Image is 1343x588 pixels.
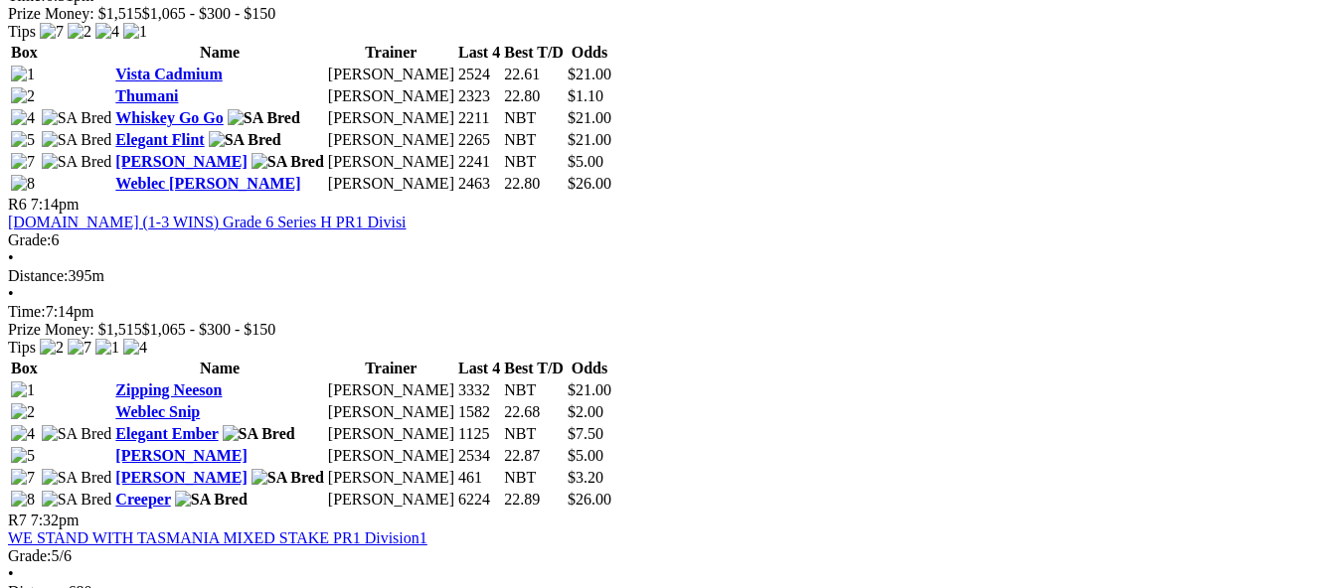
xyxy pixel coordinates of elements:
[503,446,565,466] td: 22.87
[40,339,64,357] img: 2
[327,65,455,84] td: [PERSON_NAME]
[327,86,455,106] td: [PERSON_NAME]
[8,565,14,582] span: •
[252,469,324,487] img: SA Bred
[8,196,27,213] span: R6
[223,425,295,443] img: SA Bred
[8,267,68,284] span: Distance:
[115,447,247,464] a: [PERSON_NAME]
[568,469,603,486] span: $3.20
[457,424,501,444] td: 1125
[503,402,565,422] td: 22.68
[503,152,565,172] td: NBT
[8,529,427,546] a: WE STAND WITH TASMANIA MIXED STAKE PR1 Division1
[115,491,170,508] a: Creeper
[95,339,119,357] img: 1
[503,174,565,194] td: 22.80
[327,424,455,444] td: [PERSON_NAME]
[568,153,603,170] span: $5.00
[503,65,565,84] td: 22.61
[42,109,112,127] img: SA Bred
[8,321,1335,339] div: Prize Money: $1,515
[11,447,35,465] img: 5
[327,108,455,128] td: [PERSON_NAME]
[327,130,455,150] td: [PERSON_NAME]
[11,153,35,171] img: 7
[327,174,455,194] td: [PERSON_NAME]
[568,66,611,82] span: $21.00
[8,231,1335,249] div: 6
[457,108,501,128] td: 2211
[568,491,611,508] span: $26.00
[503,86,565,106] td: 22.80
[115,381,222,398] a: Zipping Neeson
[142,5,276,22] span: $1,065 - $300 - $150
[327,402,455,422] td: [PERSON_NAME]
[457,65,501,84] td: 2524
[327,359,455,378] th: Trainer
[503,359,565,378] th: Best T/D
[8,249,14,266] span: •
[42,153,112,171] img: SA Bred
[42,469,112,487] img: SA Bred
[115,66,222,82] a: Vista Cadmium
[457,446,501,466] td: 2534
[568,131,611,148] span: $21.00
[11,469,35,487] img: 7
[42,425,112,443] img: SA Bred
[8,303,46,320] span: Time:
[209,131,281,149] img: SA Bred
[114,43,325,63] th: Name
[503,130,565,150] td: NBT
[11,360,38,376] span: Box
[457,174,501,194] td: 2463
[8,339,36,356] span: Tips
[568,109,611,126] span: $21.00
[503,424,565,444] td: NBT
[568,447,603,464] span: $5.00
[31,512,80,528] span: 7:32pm
[228,109,300,127] img: SA Bred
[327,43,455,63] th: Trainer
[114,359,325,378] th: Name
[42,131,112,149] img: SA Bred
[568,403,603,420] span: $2.00
[567,43,612,63] th: Odds
[95,23,119,41] img: 4
[327,468,455,488] td: [PERSON_NAME]
[11,425,35,443] img: 4
[252,153,324,171] img: SA Bred
[123,23,147,41] img: 1
[457,359,501,378] th: Last 4
[11,66,35,83] img: 1
[8,231,52,248] span: Grade:
[142,321,276,338] span: $1,065 - $300 - $150
[115,87,178,104] a: Thumani
[115,109,223,126] a: Whiskey Go Go
[8,512,27,528] span: R7
[8,23,36,40] span: Tips
[115,175,300,192] a: Weblec [PERSON_NAME]
[115,469,247,486] a: [PERSON_NAME]
[68,23,91,41] img: 2
[115,425,218,442] a: Elegant Ember
[123,339,147,357] img: 4
[42,491,112,509] img: SA Bred
[115,403,200,420] a: Weblec Snip
[11,175,35,193] img: 8
[457,490,501,510] td: 6224
[457,130,501,150] td: 2265
[567,359,612,378] th: Odds
[503,43,565,63] th: Best T/D
[8,5,1335,23] div: Prize Money: $1,515
[568,425,603,442] span: $7.50
[175,491,248,509] img: SA Bred
[327,490,455,510] td: [PERSON_NAME]
[457,468,501,488] td: 461
[568,381,611,398] span: $21.00
[327,380,455,400] td: [PERSON_NAME]
[503,490,565,510] td: 22.89
[568,175,611,192] span: $26.00
[503,108,565,128] td: NBT
[457,86,501,106] td: 2323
